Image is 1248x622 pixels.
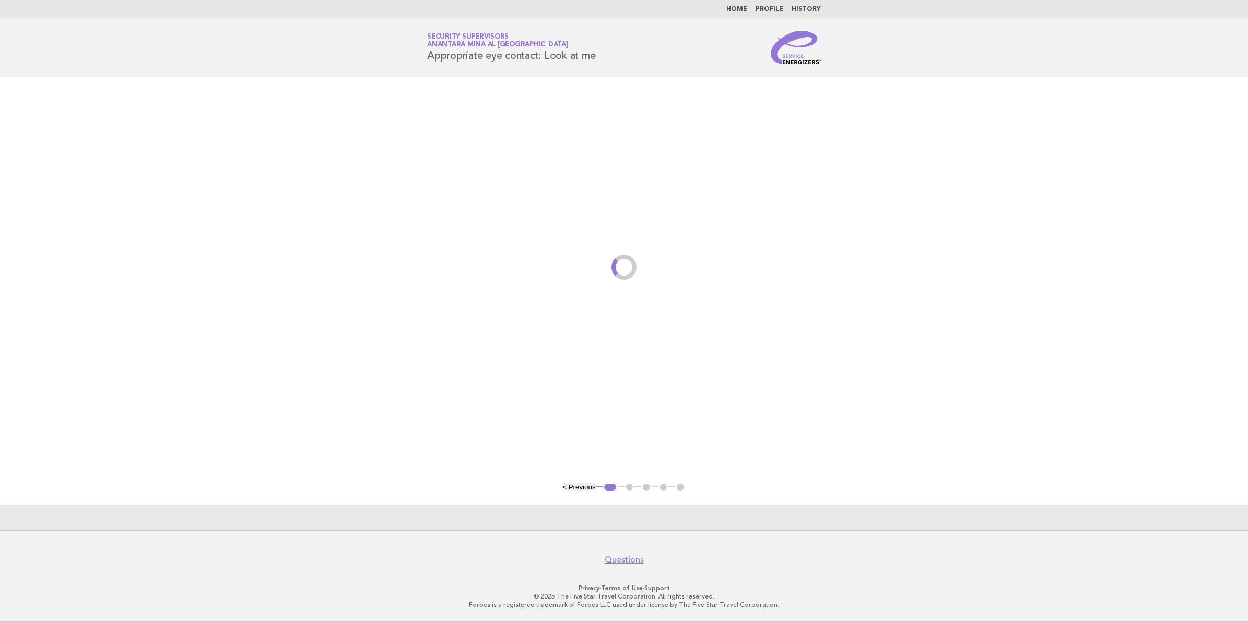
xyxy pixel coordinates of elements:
[427,42,568,49] span: Anantara Mina al [GEOGRAPHIC_DATA]
[304,601,944,609] p: Forbes is a registered trademark of Forbes LLC used under license by The Five Star Travel Corpora...
[579,584,599,592] a: Privacy
[792,6,821,13] a: History
[304,584,944,592] p: · ·
[726,6,747,13] a: Home
[644,584,670,592] a: Support
[771,31,821,64] img: Service Energizers
[427,34,595,61] h1: Appropriate eye contact: Look at me
[756,6,783,13] a: Profile
[601,584,643,592] a: Terms of Use
[605,555,644,565] a: Questions
[304,592,944,601] p: © 2025 The Five Star Travel Corporation. All rights reserved.
[427,33,568,48] a: Security SupervisorsAnantara Mina al [GEOGRAPHIC_DATA]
